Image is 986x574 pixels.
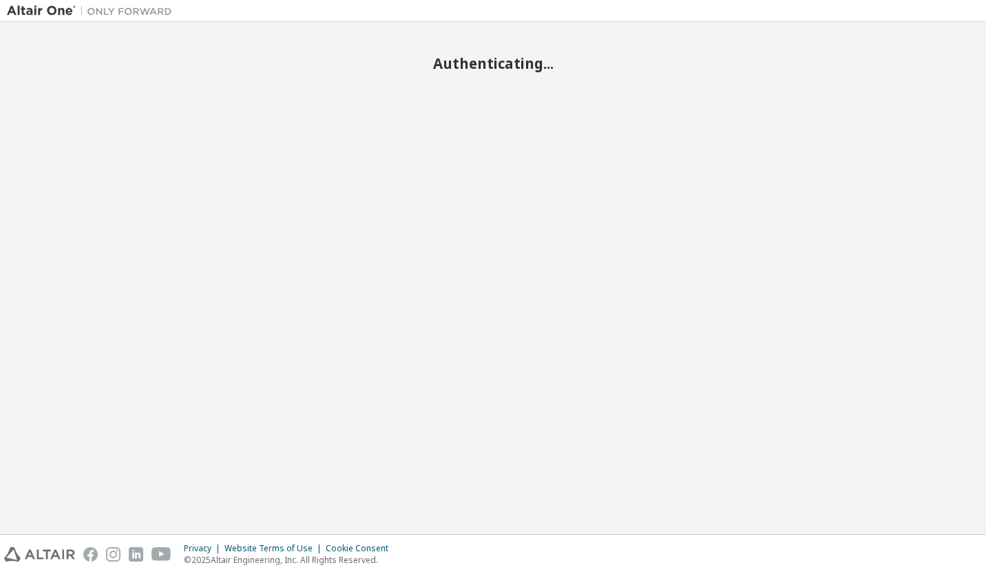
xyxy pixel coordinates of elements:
[326,543,397,554] div: Cookie Consent
[106,547,120,562] img: instagram.svg
[83,547,98,562] img: facebook.svg
[184,543,224,554] div: Privacy
[7,4,179,18] img: Altair One
[7,54,979,72] h2: Authenticating...
[4,547,75,562] img: altair_logo.svg
[224,543,326,554] div: Website Terms of Use
[151,547,171,562] img: youtube.svg
[129,547,143,562] img: linkedin.svg
[184,554,397,566] p: © 2025 Altair Engineering, Inc. All Rights Reserved.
